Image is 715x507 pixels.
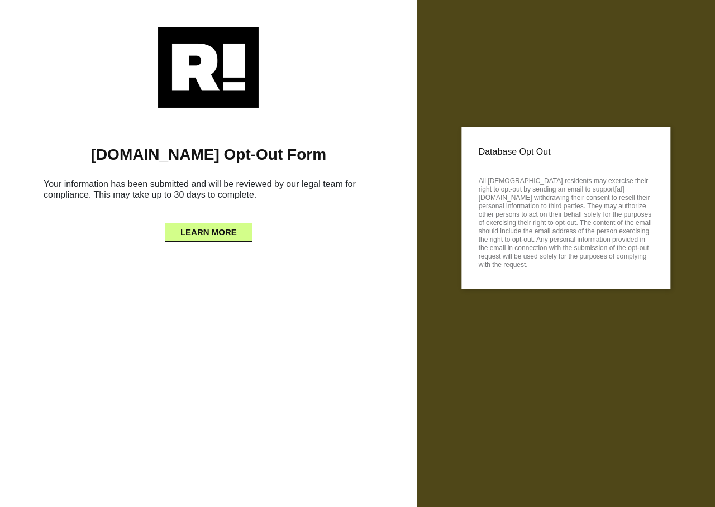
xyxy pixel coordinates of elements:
[165,224,252,233] a: LEARN MORE
[165,223,252,242] button: LEARN MORE
[158,27,259,108] img: Retention.com
[479,174,654,269] p: All [DEMOGRAPHIC_DATA] residents may exercise their right to opt-out by sending an email to suppo...
[479,144,654,160] p: Database Opt Out
[17,174,401,209] h6: Your information has been submitted and will be reviewed by our legal team for compliance. This m...
[17,145,401,164] h1: [DOMAIN_NAME] Opt-Out Form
